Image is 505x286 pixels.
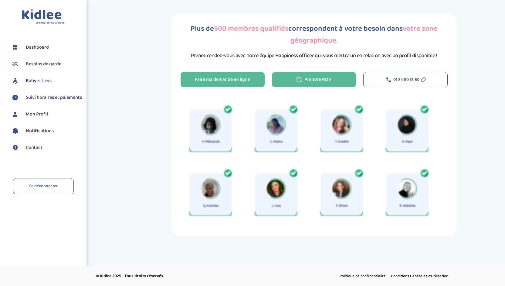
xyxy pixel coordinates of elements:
span: votre zone géographique. [290,23,438,47]
a: Notifications [11,126,82,136]
a: Baby-sitters [11,76,82,85]
span: Suivi horaires et paiements [26,94,82,101]
a: Mon Profil [11,110,82,119]
a: Se déconnecter [13,178,74,194]
img: dashboard.svg [11,43,20,52]
img: logo.svg [22,9,65,25]
h1: Plus de correspondent à votre besoin dans [181,23,448,47]
span: Dashboard [26,44,49,51]
img: profil.svg [11,110,20,119]
a: Politique de confidentialité [337,272,388,280]
button: 01 84 80 18 80 [363,72,447,87]
img: notification.svg [11,126,20,136]
a: Besoins de garde [11,60,82,69]
span: Besoins de garde [26,60,61,68]
span: Baby-sitters [26,77,52,84]
p: © Kidlee 2025 - Tous droits réservés. [96,273,278,279]
img: contact.svg [11,143,20,152]
button: Prendre RDV [272,72,356,87]
a: Conditions Générales d’Utilisation [389,272,450,280]
img: suivihoraire.svg [11,93,20,102]
a: Contact [11,143,82,152]
span: Contact [26,144,42,151]
span: 01 84 80 18 80 [393,77,419,83]
span: Mon Profil [26,111,48,118]
img: besoin.svg [11,60,20,69]
img: kidlee_welcome_white_desktop.PNG [181,99,440,227]
img: babysitters.svg [11,76,20,85]
p: Prenez rendez-vous avec notre équipe Happiness officer qui vous mettra un en relation avec un pro... [191,51,437,60]
span: 500 membres qualifiés [214,23,288,35]
a: Dashboard [11,43,82,52]
a: Suivi horaires et paiements [11,93,82,102]
div: Prendre RDV [297,76,331,83]
button: Faire ma demande en ligne [181,72,265,87]
span: Notifications [26,127,54,135]
div: Faire ma demande en ligne [195,76,250,83]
